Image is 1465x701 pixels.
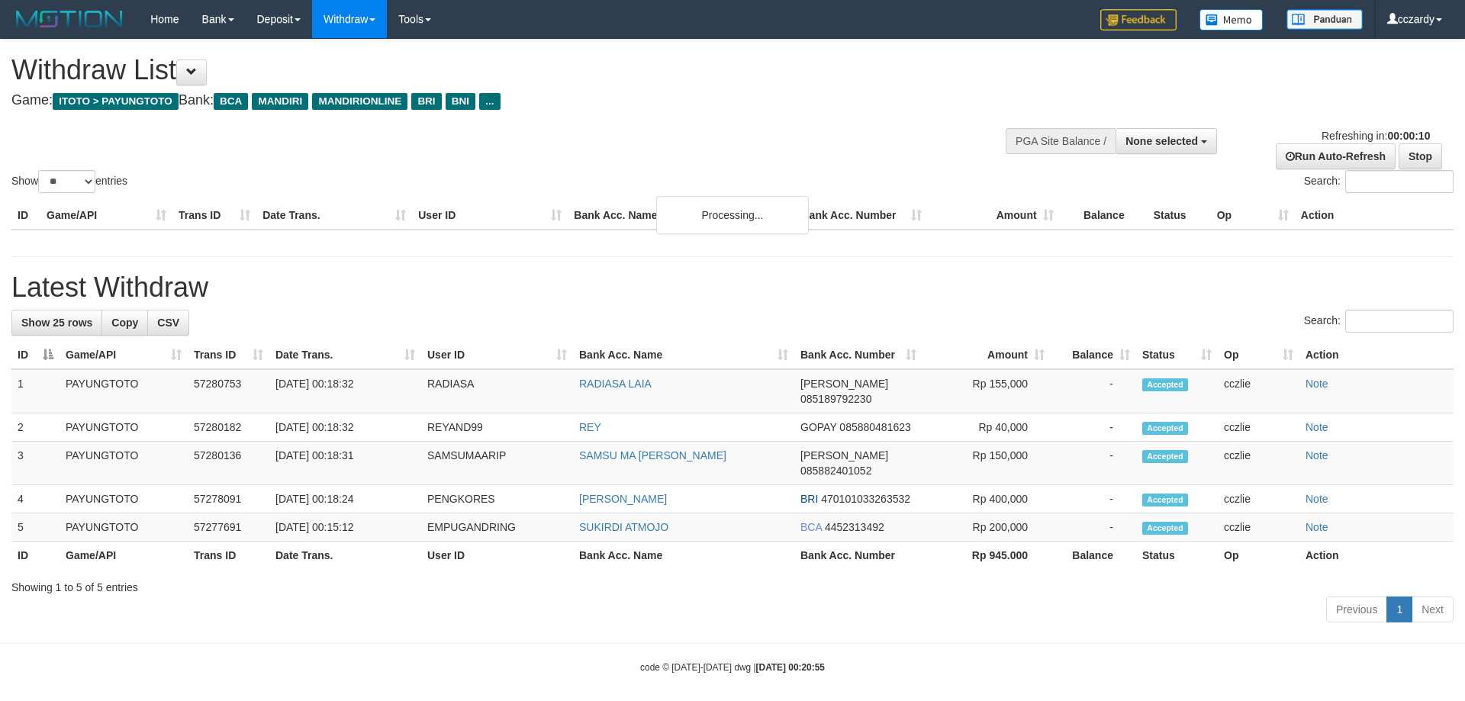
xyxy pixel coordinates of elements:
[800,521,822,533] span: BCA
[825,521,884,533] span: Copy 4452313492 to clipboard
[1060,201,1148,230] th: Balance
[60,542,188,570] th: Game/API
[1218,442,1299,485] td: cczlie
[1148,201,1211,230] th: Status
[1345,310,1454,333] input: Search:
[60,442,188,485] td: PAYUNGTOTO
[1051,542,1136,570] th: Balance
[21,317,92,329] span: Show 25 rows
[147,310,189,336] a: CSV
[172,201,256,230] th: Trans ID
[412,201,568,230] th: User ID
[269,413,421,442] td: [DATE] 00:18:32
[256,201,412,230] th: Date Trans.
[821,493,910,505] span: Copy 470101033263532 to clipboard
[11,542,60,570] th: ID
[1286,9,1363,30] img: panduan.png
[928,201,1060,230] th: Amount
[579,493,667,505] a: [PERSON_NAME]
[756,662,825,673] strong: [DATE] 00:20:55
[188,413,269,442] td: 57280182
[11,341,60,369] th: ID: activate to sort column descending
[1211,201,1295,230] th: Op
[1136,341,1218,369] th: Status: activate to sort column ascending
[269,369,421,413] td: [DATE] 00:18:32
[656,196,809,234] div: Processing...
[1306,449,1328,461] a: Note
[1322,130,1430,142] span: Refreshing in:
[11,513,60,542] td: 5
[214,93,248,110] span: BCA
[1412,596,1454,622] a: Next
[1306,378,1328,390] a: Note
[269,485,421,513] td: [DATE] 00:18:24
[188,341,269,369] th: Trans ID: activate to sort column ascending
[269,542,421,570] th: Date Trans.
[1276,143,1396,169] a: Run Auto-Refresh
[53,93,179,110] span: ITOTO > PAYUNGTOTO
[579,421,601,433] a: REY
[1142,450,1188,463] span: Accepted
[1386,596,1412,622] a: 1
[1142,378,1188,391] span: Accepted
[269,442,421,485] td: [DATE] 00:18:31
[1136,542,1218,570] th: Status
[1142,494,1188,506] span: Accepted
[1306,521,1328,533] a: Note
[1199,9,1264,31] img: Button%20Memo.svg
[11,8,127,31] img: MOTION_logo.png
[1051,513,1136,542] td: -
[1304,310,1454,333] label: Search:
[269,341,421,369] th: Date Trans.: activate to sort column ascending
[1218,542,1299,570] th: Op
[800,449,888,461] span: [PERSON_NAME]
[157,317,179,329] span: CSV
[1051,442,1136,485] td: -
[1218,369,1299,413] td: cczlie
[1006,128,1116,154] div: PGA Site Balance /
[1116,128,1217,154] button: None selected
[188,542,269,570] th: Trans ID
[573,341,794,369] th: Bank Acc. Name: activate to sort column ascending
[421,542,573,570] th: User ID
[1299,341,1454,369] th: Action
[573,542,794,570] th: Bank Acc. Name
[922,442,1051,485] td: Rp 150,000
[479,93,500,110] span: ...
[111,317,138,329] span: Copy
[800,493,818,505] span: BRI
[1100,9,1177,31] img: Feedback.jpg
[60,513,188,542] td: PAYUNGTOTO
[800,465,871,477] span: Copy 085882401052 to clipboard
[11,485,60,513] td: 4
[1387,130,1430,142] strong: 00:00:10
[579,521,668,533] a: SUKIRDI ATMOJO
[1306,493,1328,505] a: Note
[60,341,188,369] th: Game/API: activate to sort column ascending
[922,369,1051,413] td: Rp 155,000
[421,341,573,369] th: User ID: activate to sort column ascending
[579,449,726,461] a: SAMSU MA [PERSON_NAME]
[1399,143,1442,169] a: Stop
[640,662,825,673] small: code © [DATE]-[DATE] dwg |
[800,421,836,433] span: GOPAY
[1299,542,1454,570] th: Action
[11,413,60,442] td: 2
[800,378,888,390] span: [PERSON_NAME]
[11,170,127,193] label: Show entries
[1304,170,1454,193] label: Search:
[579,378,652,390] a: RADIASA LAIA
[188,442,269,485] td: 57280136
[11,55,961,85] h1: Withdraw List
[60,413,188,442] td: PAYUNGTOTO
[922,542,1051,570] th: Rp 945.000
[421,413,573,442] td: REYAND99
[922,485,1051,513] td: Rp 400,000
[252,93,308,110] span: MANDIRI
[1142,522,1188,535] span: Accepted
[794,341,922,369] th: Bank Acc. Number: activate to sort column ascending
[38,170,95,193] select: Showentries
[795,201,927,230] th: Bank Acc. Number
[11,442,60,485] td: 3
[1326,596,1387,622] a: Previous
